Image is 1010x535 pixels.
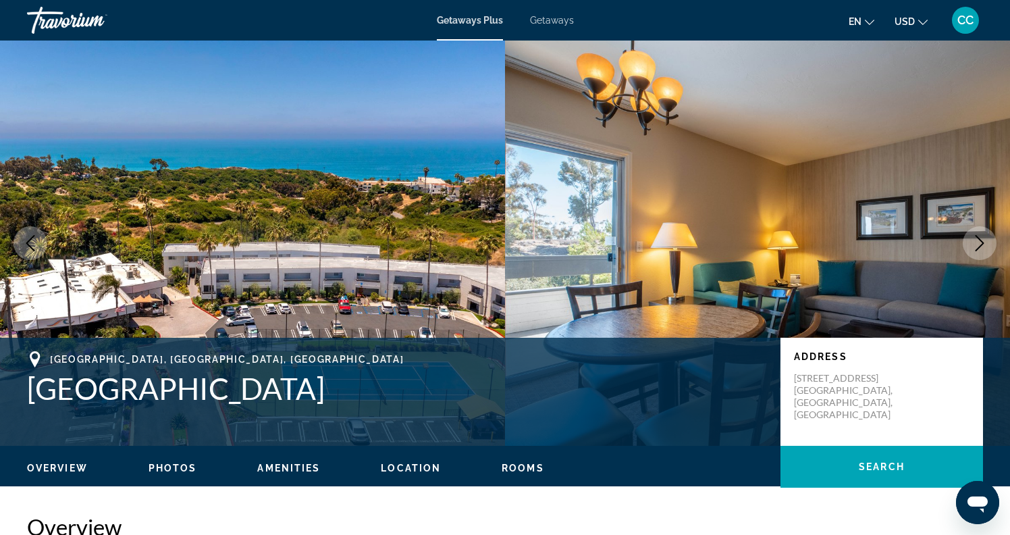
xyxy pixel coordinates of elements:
span: en [849,16,861,27]
span: CC [957,14,974,27]
span: Location [381,463,441,474]
span: [GEOGRAPHIC_DATA], [GEOGRAPHIC_DATA], [GEOGRAPHIC_DATA] [50,354,404,365]
button: Change currency [895,11,928,31]
iframe: Button to launch messaging window [956,481,999,524]
p: [STREET_ADDRESS] [GEOGRAPHIC_DATA], [GEOGRAPHIC_DATA], [GEOGRAPHIC_DATA] [794,372,902,421]
button: Photos [149,462,197,474]
button: Overview [27,462,88,474]
p: Address [794,351,969,362]
h1: [GEOGRAPHIC_DATA] [27,371,767,406]
button: Previous image [14,226,47,260]
a: Getaways [530,15,574,26]
button: Rooms [502,462,544,474]
button: Search [780,446,983,488]
a: Getaways Plus [437,15,503,26]
span: USD [895,16,915,27]
button: Next image [963,226,996,260]
span: Rooms [502,463,544,474]
button: Location [381,462,441,474]
a: Travorium [27,3,162,38]
span: Photos [149,463,197,474]
button: Amenities [257,462,320,474]
span: Overview [27,463,88,474]
button: User Menu [948,6,983,34]
span: Amenities [257,463,320,474]
span: Search [859,461,905,472]
button: Change language [849,11,874,31]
